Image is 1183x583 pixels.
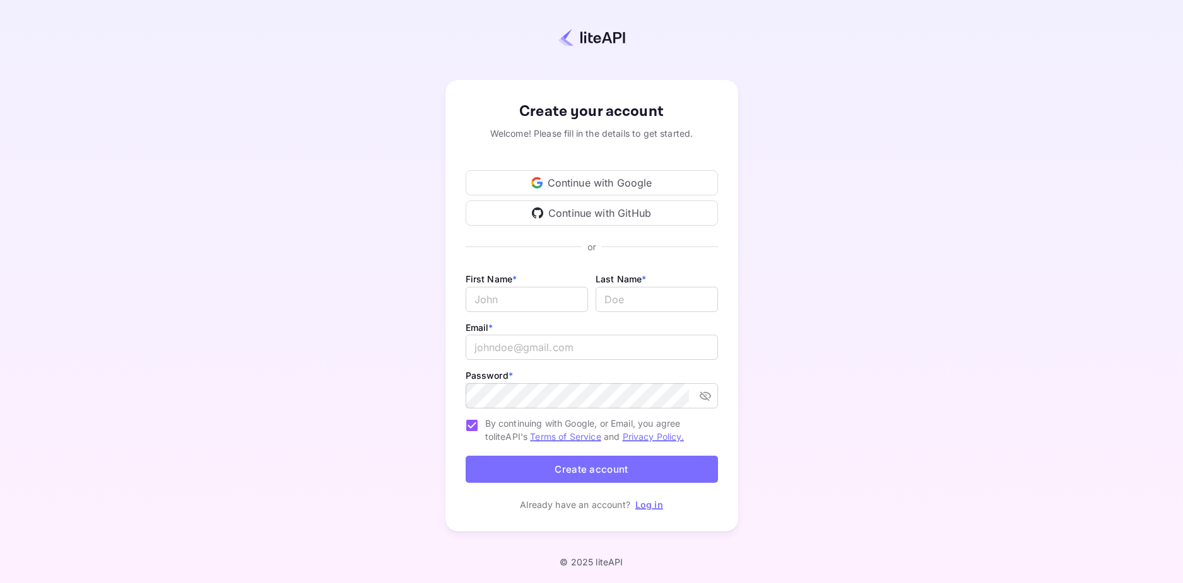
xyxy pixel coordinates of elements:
[466,170,718,195] div: Continue with Google
[520,498,630,511] p: Already have an account?
[635,499,663,510] a: Log in
[623,431,684,442] a: Privacy Policy.
[596,274,647,284] label: Last Name
[466,100,718,123] div: Create your account
[466,127,718,140] div: Welcome! Please fill in the details to get started.
[466,274,517,284] label: First Name
[466,370,513,381] label: Password
[560,557,623,567] p: © 2025 liteAPI
[530,431,601,442] a: Terms of Service
[558,28,625,47] img: liteapi
[485,417,708,443] span: By continuing with Google, or Email, you agree to liteAPI's and
[466,335,718,360] input: johndoe@gmail.com
[466,322,493,333] label: Email
[466,456,718,483] button: Create account
[466,287,588,312] input: John
[694,384,717,407] button: toggle password visibility
[466,200,718,226] div: Continue with GitHub
[596,287,718,312] input: Doe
